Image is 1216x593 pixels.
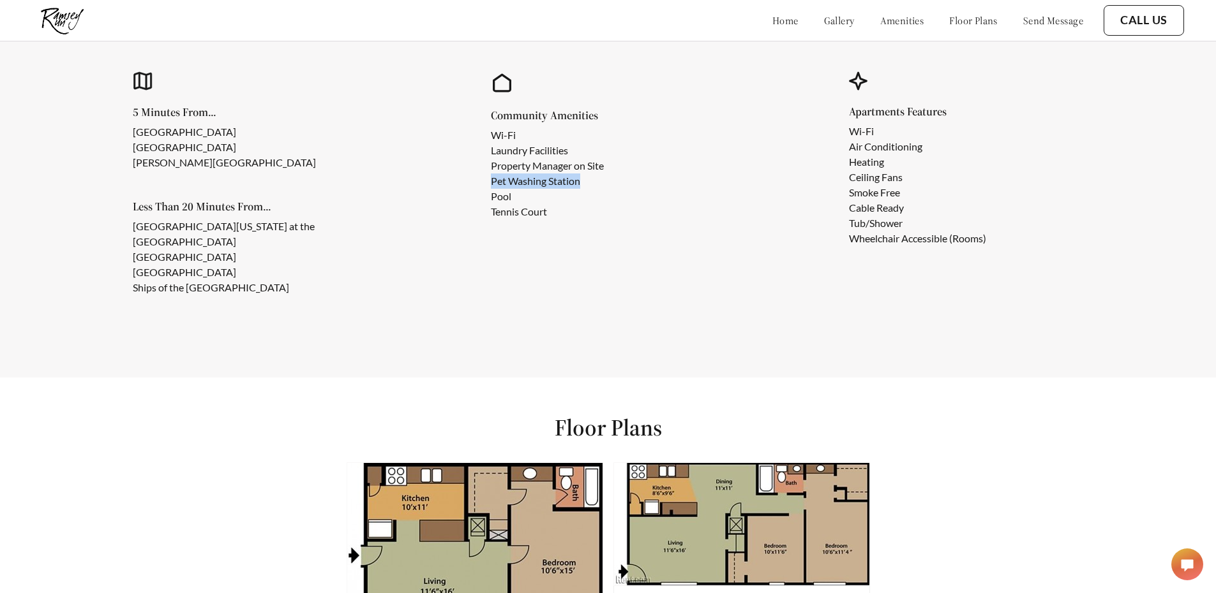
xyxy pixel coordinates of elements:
[133,280,391,295] li: Ships of the [GEOGRAPHIC_DATA]
[491,143,604,158] li: Laundry Facilities
[133,140,316,155] li: [GEOGRAPHIC_DATA]
[849,231,986,246] li: Wheelchair Accessible (Rooms)
[491,158,604,173] li: Property Manager on Site
[32,3,93,38] img: Company logo
[613,462,870,586] img: example
[555,413,662,442] h1: Floor Plans
[1023,14,1083,27] a: send message
[849,106,1007,117] h5: Apartments Features
[849,200,986,216] li: Cable Ready
[491,110,624,121] h5: Community Amenities
[491,128,604,143] li: Wi-Fi
[949,14,998,27] a: floor plans
[133,249,391,265] li: [GEOGRAPHIC_DATA]
[772,14,799,27] a: home
[880,14,924,27] a: amenities
[133,219,391,249] li: [GEOGRAPHIC_DATA][US_STATE] at the [GEOGRAPHIC_DATA]
[491,204,604,219] li: Tennis Court
[849,124,986,139] li: Wi-Fi
[133,265,391,280] li: [GEOGRAPHIC_DATA]
[133,106,336,118] h5: 5 Minutes From...
[491,173,604,189] li: Pet Washing Station
[491,189,604,204] li: Pool
[849,185,986,200] li: Smoke Free
[849,216,986,231] li: Tub/Shower
[849,139,986,154] li: Air Conditioning
[849,170,986,185] li: Ceiling Fans
[824,14,855,27] a: gallery
[133,201,412,212] h5: Less Than 20 Minutes From...
[1104,5,1184,36] button: Call Us
[133,155,316,170] li: [PERSON_NAME][GEOGRAPHIC_DATA]
[133,124,316,140] li: [GEOGRAPHIC_DATA]
[1120,13,1167,27] a: Call Us
[849,154,986,170] li: Heating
